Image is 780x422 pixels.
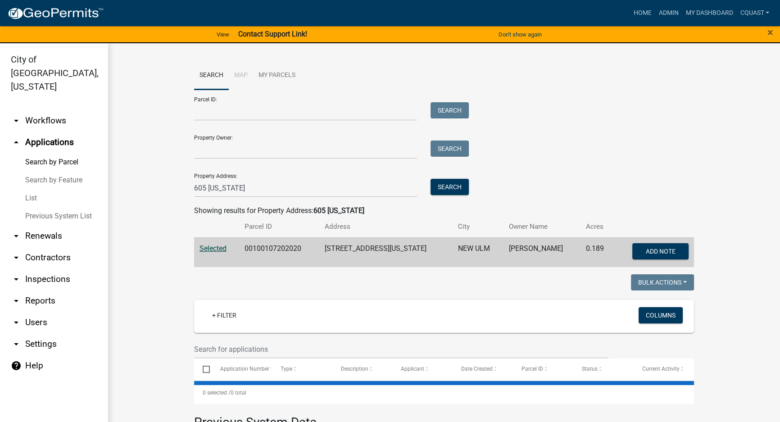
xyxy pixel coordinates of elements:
td: [STREET_ADDRESS][US_STATE] [319,237,452,267]
i: arrow_drop_down [11,317,22,328]
strong: Contact Support Link! [238,30,307,38]
i: arrow_drop_down [11,274,22,285]
datatable-header-cell: Current Activity [634,358,694,380]
span: 0 selected / [203,390,231,396]
th: Parcel ID [239,216,319,237]
td: 0.189 [580,237,614,267]
a: Admin [655,5,682,22]
button: Don't show again [495,27,545,42]
span: Description [340,366,368,372]
datatable-header-cell: Description [332,358,392,380]
button: Columns [639,307,683,323]
strong: 605 [US_STATE] [313,206,364,215]
datatable-header-cell: Type [272,358,332,380]
i: arrow_drop_down [11,252,22,263]
datatable-header-cell: Applicant [392,358,453,380]
div: Showing results for Property Address: [194,205,694,216]
i: arrow_drop_down [11,231,22,241]
span: Type [281,366,292,372]
span: × [767,26,773,39]
a: View [213,27,233,42]
a: + Filter [205,307,244,323]
th: City [453,216,503,237]
td: [PERSON_NAME] [503,237,580,267]
a: My Dashboard [682,5,736,22]
span: Parcel ID [522,366,543,372]
th: Owner Name [503,216,580,237]
i: arrow_drop_down [11,115,22,126]
a: My Parcels [253,61,301,90]
span: Current Activity [642,366,680,372]
th: Address [319,216,452,237]
span: Add Note [645,247,675,254]
div: 0 total [194,381,694,404]
td: 00100107202020 [239,237,319,267]
button: Close [767,27,773,38]
a: Home [630,5,655,22]
span: Applicant [401,366,424,372]
button: Search [431,179,469,195]
input: Search for applications [194,340,608,358]
i: arrow_drop_down [11,295,22,306]
i: help [11,360,22,371]
td: NEW ULM [453,237,503,267]
datatable-header-cell: Application Number [211,358,272,380]
button: Search [431,102,469,118]
datatable-header-cell: Parcel ID [513,358,573,380]
i: arrow_drop_up [11,137,22,148]
datatable-header-cell: Status [573,358,634,380]
th: Acres [580,216,614,237]
datatable-header-cell: Date Created [453,358,513,380]
span: Application Number [220,366,269,372]
a: Selected [200,244,227,253]
span: Date Created [461,366,493,372]
a: cquast [736,5,773,22]
button: Add Note [632,243,689,259]
button: Search [431,141,469,157]
a: Search [194,61,229,90]
button: Bulk Actions [631,274,694,290]
span: Status [582,366,598,372]
datatable-header-cell: Select [194,358,211,380]
i: arrow_drop_down [11,339,22,349]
